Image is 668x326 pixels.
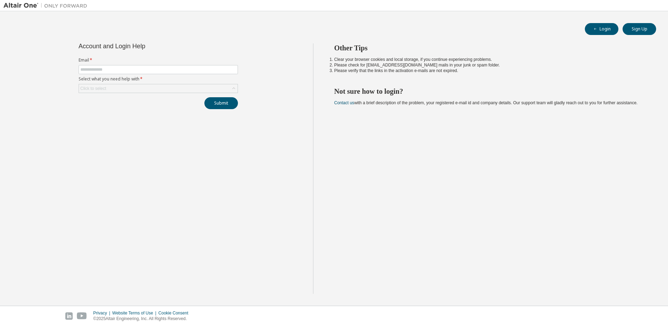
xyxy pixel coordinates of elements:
[334,43,644,52] h2: Other Tips
[585,23,618,35] button: Login
[334,87,644,96] h2: Not sure how to login?
[79,76,238,82] label: Select what you need help with
[204,97,238,109] button: Submit
[334,57,644,62] li: Clear your browser cookies and local storage, if you continue experiencing problems.
[65,312,73,320] img: linkedin.svg
[3,2,91,9] img: Altair One
[77,312,87,320] img: youtube.svg
[623,23,656,35] button: Sign Up
[334,100,354,105] a: Contact us
[158,310,192,316] div: Cookie Consent
[334,68,644,73] li: Please verify that the links in the activation e-mails are not expired.
[93,310,112,316] div: Privacy
[79,43,206,49] div: Account and Login Help
[80,86,106,91] div: Click to select
[334,62,644,68] li: Please check for [EMAIL_ADDRESS][DOMAIN_NAME] mails in your junk or spam folder.
[79,84,238,93] div: Click to select
[334,100,638,105] span: with a brief description of the problem, your registered e-mail id and company details. Our suppo...
[112,310,158,316] div: Website Terms of Use
[93,316,193,322] p: © 2025 Altair Engineering, Inc. All Rights Reserved.
[79,57,238,63] label: Email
